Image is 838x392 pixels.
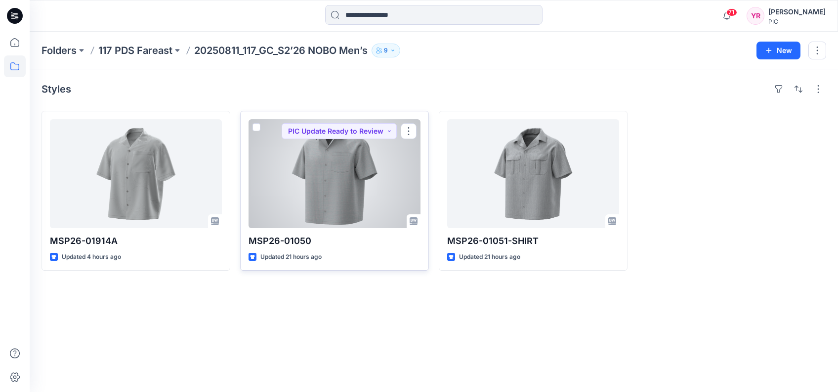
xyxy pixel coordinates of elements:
a: MSP26-01051-SHIRT [447,119,619,228]
button: 9 [372,44,400,57]
p: 9 [384,45,388,56]
p: 20250811_117_GC_S2’26 NOBO Men’s [194,44,368,57]
a: 117 PDS Fareast [98,44,172,57]
div: PIC [768,18,826,25]
span: 71 [726,8,737,16]
p: MSP26-01051-SHIRT [447,234,619,248]
div: [PERSON_NAME] [768,6,826,18]
p: Updated 21 hours ago [459,252,520,262]
h4: Styles [42,83,71,95]
div: YR [747,7,764,25]
button: New [756,42,800,59]
p: Updated 21 hours ago [260,252,322,262]
a: Folders [42,44,77,57]
a: MSP26-01050 [249,119,420,228]
p: Updated 4 hours ago [62,252,121,262]
p: MSP26-01050 [249,234,420,248]
a: MSP26-01914A [50,119,222,228]
p: MSP26-01914A [50,234,222,248]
